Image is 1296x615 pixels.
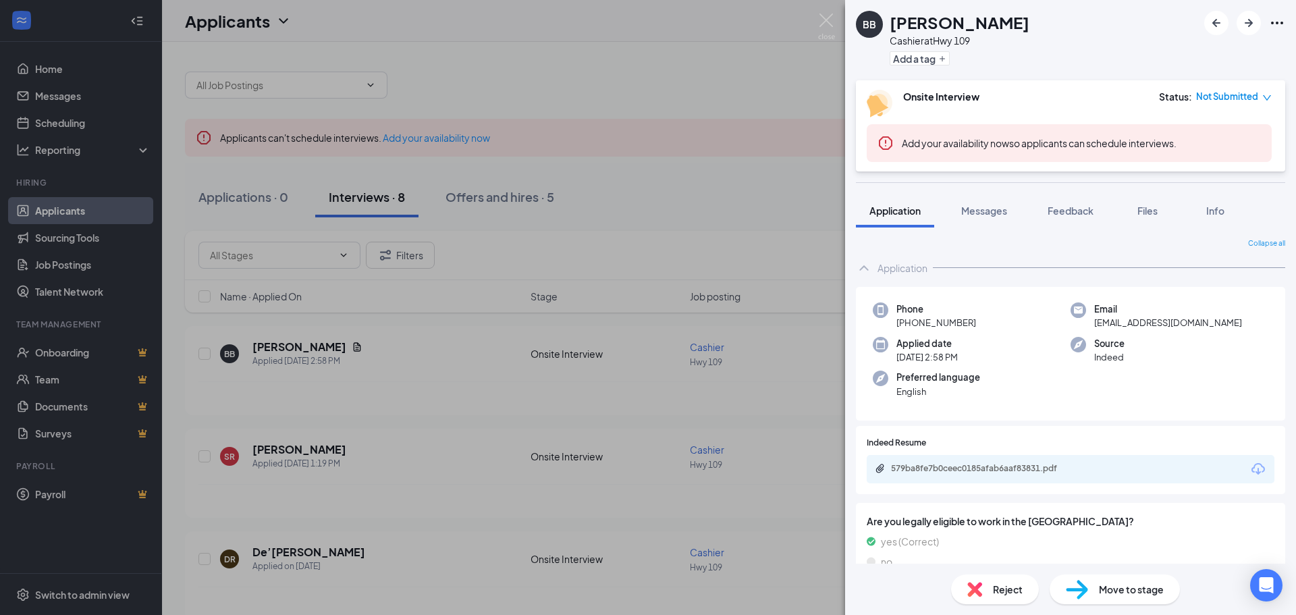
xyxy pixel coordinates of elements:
[896,316,976,329] span: [PHONE_NUMBER]
[938,55,946,63] svg: Plus
[1237,11,1261,35] button: ArrowRight
[1241,15,1257,31] svg: ArrowRight
[896,350,958,364] span: [DATE] 2:58 PM
[1250,461,1266,477] svg: Download
[881,534,939,549] span: yes (Correct)
[1208,15,1224,31] svg: ArrowLeftNew
[878,261,927,275] div: Application
[1248,238,1285,249] span: Collapse all
[875,463,886,474] svg: Paperclip
[881,554,892,569] span: no
[1094,302,1242,316] span: Email
[1159,90,1192,103] div: Status :
[1206,205,1224,217] span: Info
[1048,205,1093,217] span: Feedback
[1094,350,1125,364] span: Indeed
[1137,205,1158,217] span: Files
[896,371,980,384] span: Preferred language
[1262,93,1272,103] span: down
[863,18,876,31] div: BB
[896,385,980,398] span: English
[1204,11,1228,35] button: ArrowLeftNew
[890,11,1029,34] h1: [PERSON_NAME]
[1269,15,1285,31] svg: Ellipses
[869,205,921,217] span: Application
[891,463,1080,474] div: 579ba8fe7b0ceec0185afab6aaf83831.pdf
[1094,337,1125,350] span: Source
[856,260,872,276] svg: ChevronUp
[961,205,1007,217] span: Messages
[878,135,894,151] svg: Error
[902,136,1009,150] button: Add your availability now
[875,463,1093,476] a: Paperclip579ba8fe7b0ceec0185afab6aaf83831.pdf
[867,514,1274,529] span: Are you legally eligible to work in the [GEOGRAPHIC_DATA]?
[867,437,926,450] span: Indeed Resume
[902,137,1177,149] span: so applicants can schedule interviews.
[1196,90,1258,103] span: Not Submitted
[890,51,950,65] button: PlusAdd a tag
[896,337,958,350] span: Applied date
[1094,316,1242,329] span: [EMAIL_ADDRESS][DOMAIN_NAME]
[1099,582,1164,597] span: Move to stage
[890,34,1029,47] div: Cashier at Hwy 109
[993,582,1023,597] span: Reject
[896,302,976,316] span: Phone
[903,90,979,103] b: Onsite Interview
[1250,569,1282,601] div: Open Intercom Messenger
